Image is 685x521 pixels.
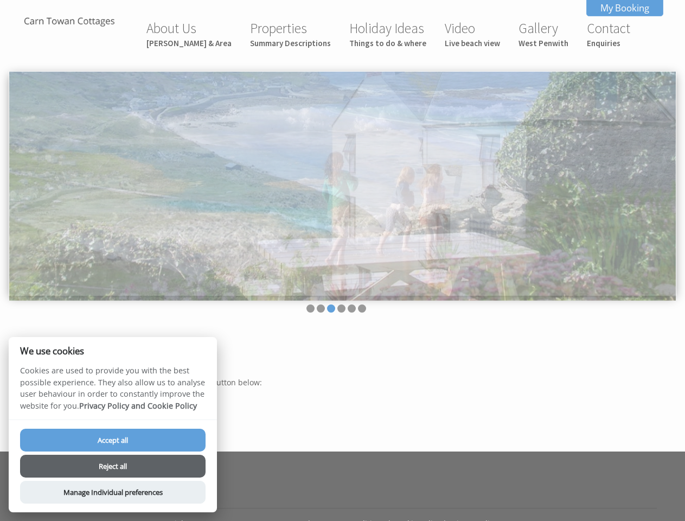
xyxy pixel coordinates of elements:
h1: Unsubscribe [22,347,650,367]
button: Accept all [20,429,206,452]
small: [PERSON_NAME] & Area [146,38,232,48]
button: Manage Individual preferences [20,481,206,504]
a: ContactEnquiries [587,20,630,48]
small: Live beach view [445,38,500,48]
a: Privacy Policy and Cookie Policy [79,401,197,411]
small: West Penwith [518,38,568,48]
a: Holiday IdeasThings to do & where [349,20,426,48]
a: About Us[PERSON_NAME] & Area [146,20,232,48]
button: Reject all [20,455,206,478]
a: VideoLive beach view [445,20,500,48]
small: Enquiries [587,38,630,48]
small: Things to do & where [349,38,426,48]
small: Summary Descriptions [250,38,331,48]
a: PropertiesSummary Descriptions [250,20,331,48]
p: To confirm you wish to unsubscribe please click the button below: [22,377,650,387]
h2: We use cookies [9,346,217,356]
p: Cookies are used to provide you with the best possible experience. They also allow us to analyse ... [9,365,217,420]
img: Carn Towan [15,15,124,29]
a: GalleryWest Penwith [518,20,568,48]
